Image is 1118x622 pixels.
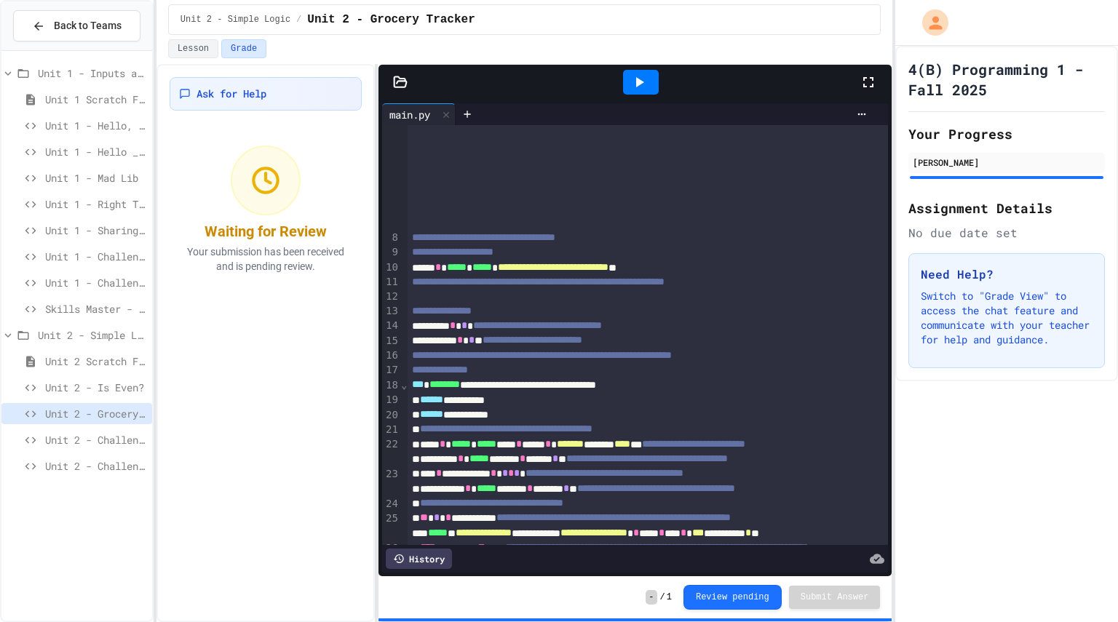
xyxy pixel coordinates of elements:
[178,244,353,274] p: Your submission has been received and is pending review.
[45,92,146,107] span: Unit 1 Scratch File
[45,249,146,264] span: Unit 1 - Challenge Project - Cat Years Calculator
[801,591,869,603] span: Submit Answer
[382,393,400,407] div: 19
[400,379,408,391] span: Fold line
[382,103,456,125] div: main.py
[382,334,400,348] div: 15
[382,107,437,122] div: main.py
[382,423,400,437] div: 21
[908,59,1105,100] h1: 4(B) Programming 1 - Fall 2025
[908,124,1105,144] h2: Your Progress
[382,245,400,260] div: 9
[38,65,146,81] span: Unit 1 - Inputs and Numbers
[382,319,400,333] div: 14
[296,14,301,25] span: /
[45,354,146,369] span: Unit 2 Scratch File
[168,39,218,58] button: Lesson
[386,549,452,569] div: History
[45,275,146,290] span: Unit 1 - Challenge Project - Ancient Pyramid
[660,591,665,603] span: /
[382,275,400,290] div: 11
[382,408,400,423] div: 20
[382,437,400,467] div: 22
[683,585,782,610] button: Review pending
[45,223,146,238] span: Unit 1 - Sharing Cookies
[646,590,657,605] span: -
[197,87,266,101] span: Ask for Help
[382,511,400,541] div: 25
[382,290,400,304] div: 12
[913,156,1101,169] div: [PERSON_NAME]
[307,11,475,28] span: Unit 2 - Grocery Tracker
[45,170,146,186] span: Unit 1 - Mad Lib
[382,497,400,511] div: 24
[382,541,400,556] div: 26
[45,406,146,421] span: Unit 2 - Grocery Tracker
[382,348,400,363] div: 16
[221,39,266,58] button: Grade
[382,304,400,319] div: 13
[382,363,400,378] div: 17
[45,458,146,474] span: Unit 2 - Challenge Project - Colors on Chessboard
[907,6,952,39] div: My Account
[45,301,146,316] span: Skills Master - Unit 1 - Parakeet Calculator
[382,260,400,275] div: 10
[205,221,327,242] div: Waiting for Review
[13,10,140,41] button: Back to Teams
[382,378,400,393] div: 18
[38,327,146,343] span: Unit 2 - Simple Logic
[181,14,290,25] span: Unit 2 - Simple Logic
[54,18,122,33] span: Back to Teams
[921,289,1093,347] p: Switch to "Grade View" to access the chat feature and communicate with your teacher for help and ...
[908,198,1105,218] h2: Assignment Details
[45,196,146,212] span: Unit 1 - Right Triangle Calculator
[789,586,881,609] button: Submit Answer
[921,266,1093,283] h3: Need Help?
[908,224,1105,242] div: No due date set
[45,380,146,395] span: Unit 2 - Is Even?
[45,432,146,447] span: Unit 2 - Challenge Project - Type of Triangle
[382,467,400,497] div: 23
[382,231,400,245] div: 8
[45,118,146,133] span: Unit 1 - Hello, World!
[45,144,146,159] span: Unit 1 - Hello _____
[667,591,672,603] span: 1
